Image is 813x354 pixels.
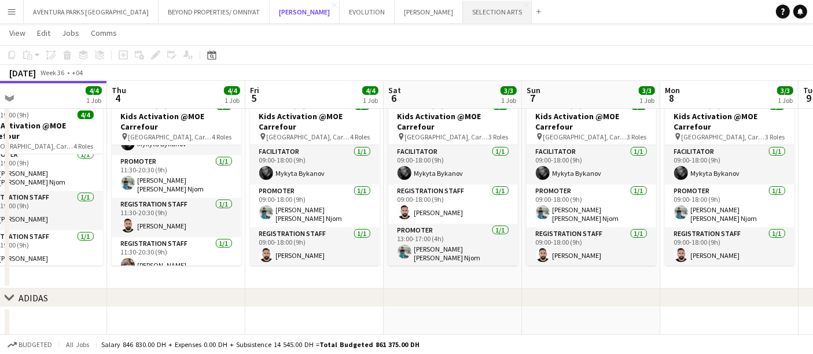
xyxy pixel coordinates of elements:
div: 1 Job [501,96,516,105]
span: 4/4 [362,86,378,95]
span: Fri [250,85,259,95]
app-job-card: 09:00-18:00 (9h)3/3Kids Activation @MOE Carrefour [GEOGRAPHIC_DATA], Carrefour3 RolesFacilitator1... [665,94,794,265]
span: Budgeted [19,341,52,349]
span: Edit [37,28,50,38]
h3: Kids Activation @MOE Carrefour [112,111,241,132]
app-card-role: Registration Staff1/111:30-20:30 (9h)[PERSON_NAME] [112,198,241,237]
button: [PERSON_NAME] [270,1,340,23]
div: ADIDAS [19,292,48,304]
span: Jobs [62,28,79,38]
span: 4/4 [78,110,94,119]
div: 1 Job [225,96,240,105]
span: [GEOGRAPHIC_DATA], Carrefour [405,132,489,141]
span: Comms [91,28,117,38]
span: [GEOGRAPHIC_DATA], Carrefour [128,132,212,141]
span: 4/4 [86,86,102,95]
app-card-role: Promoter1/113:00-17:00 (4h)[PERSON_NAME] [PERSON_NAME] Njom [388,224,518,267]
app-job-card: 09:00-18:00 (9h)3/3Kids Activation @MOE Carrefour [GEOGRAPHIC_DATA], Carrefour3 RolesFacilitator1... [527,94,656,265]
span: 3 Roles [627,132,647,141]
button: AVENTURA PARKS [GEOGRAPHIC_DATA] [24,1,159,23]
app-card-role: Facilitator1/109:00-18:00 (9h)Mykyta Bykanov [527,145,656,185]
span: 6 [387,91,401,105]
span: 3 Roles [489,132,509,141]
app-card-role: Registration Staff1/109:00-18:00 (9h)[PERSON_NAME] [250,227,380,267]
button: EVOLUTION [340,1,395,23]
h3: Kids Activation @MOE Carrefour [250,111,380,132]
div: [DATE] [9,67,36,79]
app-card-role: Promoter1/109:00-18:00 (9h)[PERSON_NAME] [PERSON_NAME] Njom [250,185,380,227]
button: BEYOND PROPERTIES/ OMNIYAT [159,1,270,23]
h3: Kids Activation @MOE Carrefour [388,111,518,132]
span: 4 Roles [351,132,370,141]
span: 8 [663,91,680,105]
app-card-role: Registration Staff1/109:00-18:00 (9h)[PERSON_NAME] [388,185,518,224]
div: 1 Job [639,96,654,105]
div: +04 [72,68,83,77]
h3: Kids Activation @MOE Carrefour [527,111,656,132]
app-job-card: 09:00-18:00 (9h)4/4Kids Activation @MOE Carrefour [GEOGRAPHIC_DATA], Carrefour4 RolesFacilitator1... [250,94,380,265]
span: 5 [248,91,259,105]
app-card-role: Registration Staff1/109:00-18:00 (9h)[PERSON_NAME] [665,227,794,267]
a: Edit [32,25,55,40]
span: Mon [665,85,680,95]
h3: Kids Activation @MOE Carrefour [665,111,794,132]
span: Week 36 [38,68,67,77]
span: [GEOGRAPHIC_DATA], Carrefour [543,132,627,141]
app-card-role: Registration Staff1/111:30-20:30 (9h)[PERSON_NAME] [112,237,241,276]
a: View [5,25,30,40]
span: 3/3 [501,86,517,95]
span: Sun [527,85,540,95]
app-card-role: Facilitator1/109:00-18:00 (9h)Mykyta Bykanov [665,145,794,185]
span: 4 Roles [74,142,94,150]
span: Total Budgeted 861 375.00 DH [319,340,420,349]
span: All jobs [64,340,91,349]
span: View [9,28,25,38]
div: 1 Job [86,96,101,105]
a: Jobs [57,25,84,40]
span: 4 Roles [212,132,232,141]
button: [PERSON_NAME] [395,1,463,23]
span: 3 Roles [766,132,785,141]
button: Budgeted [6,338,54,351]
app-card-role: Facilitator1/109:00-18:00 (9h)Mykyta Bykanov [250,145,380,185]
app-card-role: Promoter1/111:30-20:30 (9h)[PERSON_NAME] [PERSON_NAME] Njom [112,155,241,198]
app-card-role: Facilitator1/109:00-18:00 (9h)Mykyta Bykanov [388,145,518,185]
span: 7 [525,91,540,105]
span: 3/3 [639,86,655,95]
span: [GEOGRAPHIC_DATA], Carrefour [682,132,766,141]
span: [GEOGRAPHIC_DATA], Carrefour [267,132,351,141]
app-job-card: 09:00-18:00 (9h)3/3Kids Activation @MOE Carrefour [GEOGRAPHIC_DATA], Carrefour3 RolesFacilitator1... [388,94,518,265]
div: 1 Job [363,96,378,105]
app-card-role: Promoter1/109:00-18:00 (9h)[PERSON_NAME] [PERSON_NAME] Njom [665,185,794,227]
div: Salary 846 830.00 DH + Expenses 0.00 DH + Subsistence 14 545.00 DH = [101,340,420,349]
div: 1 Job [778,96,793,105]
button: SELECTION ARTS [463,1,532,23]
app-job-card: 11:30-20:30 (9h)4/4Kids Activation @MOE Carrefour [GEOGRAPHIC_DATA], Carrefour4 RolesFacilitator1... [112,94,241,265]
a: Comms [86,25,122,40]
span: 4 [110,91,126,105]
span: 3/3 [777,86,793,95]
span: Thu [112,85,126,95]
app-card-role: Registration Staff1/109:00-18:00 (9h)[PERSON_NAME] [527,227,656,267]
span: Sat [388,85,401,95]
app-card-role: Promoter1/109:00-18:00 (9h)[PERSON_NAME] [PERSON_NAME] Njom [527,185,656,227]
span: 4/4 [224,86,240,95]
